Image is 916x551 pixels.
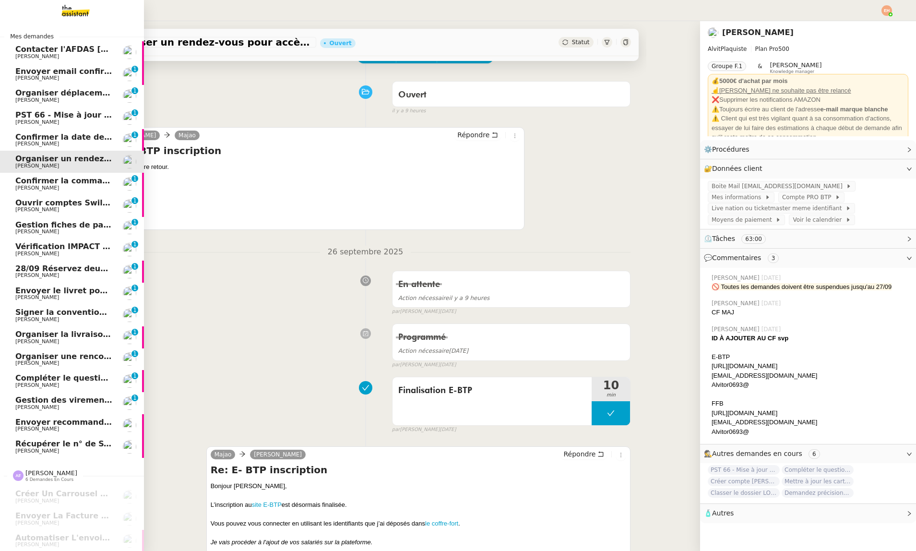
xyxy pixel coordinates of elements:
p: 1 [133,329,137,337]
nz-tag: 6 [809,449,820,459]
a: le coffre-fort [425,520,458,527]
span: Action nécessaire [398,347,449,354]
span: 6 demandes en cours [25,477,73,482]
span: Envoyer recommandé aujourd'hui [15,418,161,427]
a: [PERSON_NAME] [722,28,794,37]
span: Signer la convention via Yousign [15,308,156,317]
span: Tâches [712,235,735,242]
img: users%2FtFhOaBya8rNVU5KG7br7ns1BCvi2%2Favatar%2Faa8c47da-ee6c-4101-9e7d-730f2e64f978 [123,512,136,526]
nz-badge-sup: 1 [131,175,138,182]
button: Répondre [454,130,501,140]
span: [PERSON_NAME] [15,53,59,60]
div: Ouvert [330,40,352,46]
span: 🕵️ [704,450,824,457]
img: users%2F7K2oJOLpD4dpuCF1ASXv5r22U773%2Favatar%2Finterv002218.jpeg [123,419,136,432]
span: Organiser un rendez-vous pour accès FFB [15,154,196,163]
span: Autres demandes en cours [712,450,802,457]
img: users%2FtFhOaBya8rNVU5KG7br7ns1BCvi2%2Favatar%2Faa8c47da-ee6c-4101-9e7d-730f2e64f978 [123,133,136,147]
span: [PERSON_NAME] [15,75,59,81]
span: 28/09 Réservez deux chambres à l'[GEOGRAPHIC_DATA] [15,264,256,273]
span: Autres [712,509,734,517]
span: il y a 9 heures [398,295,490,301]
span: [PERSON_NAME] [15,520,59,526]
p: 1 [133,197,137,206]
span: Gestion des virements de salaire mensuel - septembre 2025 [15,395,276,405]
span: [DATE] [761,299,783,308]
span: Message [402,51,431,62]
span: Tâche [371,51,391,62]
nz-badge-sup: 1 [131,307,138,313]
img: users%2F0v3yA2ZOZBYwPN7V38GNVTYjOQj1%2Favatar%2Fa58eb41e-cbb7-4128-9131-87038ae72dcb [708,27,718,38]
nz-badge-sup: 1 [131,87,138,94]
span: & [758,61,762,74]
span: Finalisation E-BTP [398,383,586,398]
span: Commentaire [442,51,488,62]
span: Plan Pro [755,46,778,52]
span: [PERSON_NAME] [15,251,59,257]
span: Organiser un rendez-vous pour accès FFB [104,37,312,47]
span: par [392,426,400,434]
a: Majao [211,450,236,459]
img: users%2FtFhOaBya8rNVU5KG7br7ns1BCvi2%2Favatar%2Faa8c47da-ee6c-4101-9e7d-730f2e64f978 [123,309,136,322]
h4: Re: E- BTP inscription [105,144,521,157]
img: users%2FtFhOaBya8rNVU5KG7br7ns1BCvi2%2Favatar%2Faa8c47da-ee6c-4101-9e7d-730f2e64f978 [123,396,136,410]
span: Confirmer la date de livraison [15,132,144,142]
span: Mettre à jour les cartes pro BTP [782,477,854,486]
span: [PERSON_NAME] [15,448,59,454]
img: svg [881,5,892,16]
img: users%2FtFhOaBya8rNVU5KG7br7ns1BCvi2%2Favatar%2Faa8c47da-ee6c-4101-9e7d-730f2e64f978 [123,46,136,59]
span: PST 66 - Mise à jour des effectifs - Facturation des nouveaux salariés entrants [708,465,780,475]
span: Moyens de paiement [712,215,775,225]
span: Créer compte [PERSON_NAME] et récupérer factures [708,477,780,486]
span: Statut [572,39,590,46]
span: Confirmer la commande des bibliothèques [15,176,198,185]
span: PST 66 - Mise à jour des effectifs - Facturation des nouveaux salariés entrants [15,110,354,120]
h4: Re: E- BTP inscription [211,463,627,477]
span: [DATE] [761,325,783,334]
p: 1 [133,132,137,140]
span: Knowledge manager [770,69,815,74]
div: ⚙️Procédures [700,140,916,159]
strong: 💰5000€ d'achat par mois [712,77,788,84]
span: [PERSON_NAME] [15,404,59,410]
span: min [592,391,630,399]
img: users%2FtFhOaBya8rNVU5KG7br7ns1BCvi2%2Favatar%2Faa8c47da-ee6c-4101-9e7d-730f2e64f978 [123,68,136,81]
span: Procédures [712,145,749,153]
span: [PERSON_NAME] [15,316,59,323]
span: 10 [592,380,630,391]
img: users%2FFyDJaacbjjQ453P8CnboQfy58ng1%2Favatar%2F303ecbdd-43bb-473f-a9a4-27a42b8f4fe3 [123,490,136,503]
span: Boite Mail [EMAIL_ADDRESS][DOMAIN_NAME] [712,181,846,191]
strong: ❌ [712,96,719,103]
span: [PERSON_NAME] [15,382,59,388]
span: [PERSON_NAME] [15,97,59,103]
img: users%2FtFhOaBya8rNVU5KG7br7ns1BCvi2%2Favatar%2Faa8c47da-ee6c-4101-9e7d-730f2e64f978 [123,331,136,344]
div: [URL][DOMAIN_NAME] [712,408,908,418]
em: Je vais procéder à l'ajout de vos salariés sur la plateforme. [211,539,373,546]
div: Bonjour [PERSON_NAME], [211,481,627,491]
span: ⚙️ [704,144,754,155]
span: Programmé [398,333,446,342]
div: L’inscription au est désormais finalisée. [211,500,627,510]
span: Demandez précision sur demandes QUALIBAT [782,488,854,498]
span: Compléter le questionnaire pour le contrat d'apprentissage [782,465,854,475]
span: ⏲️ [704,235,774,242]
div: CF MAJ [712,308,908,317]
div: 🔐Données client [700,159,916,178]
button: Message [396,50,437,63]
img: users%2FtFhOaBya8rNVU5KG7br7ns1BCvi2%2Favatar%2Faa8c47da-ee6c-4101-9e7d-730f2e64f978 [123,440,136,454]
div: 🧴Autres [700,504,916,523]
div: [URL][DOMAIN_NAME] [712,361,908,371]
span: [PERSON_NAME] [712,325,761,334]
strong: ID À AJOUTER AU CF svp [712,335,788,342]
nz-badge-sup: 1 [131,350,138,357]
button: Répondre [560,449,607,459]
div: Alvitor0693@ [712,427,908,437]
p: 1 [133,109,137,118]
nz-badge-sup: 1 [131,219,138,226]
div: ⚠️Toujours écrire au client de l'adresse [712,105,904,114]
span: Ouvert [398,91,427,99]
img: users%2FXfyyET7EVVeRrXkGqiQKVZQheTn1%2Favatar%2F0c39fe2d-f819-48af-854a-cfaa4b21fef5 [123,534,136,548]
p: 1 [133,307,137,315]
span: Compléter le questionnaire pour le contrat d'apprentissage [15,373,274,383]
div: Supprimer les notifications AMAZON [712,95,904,105]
